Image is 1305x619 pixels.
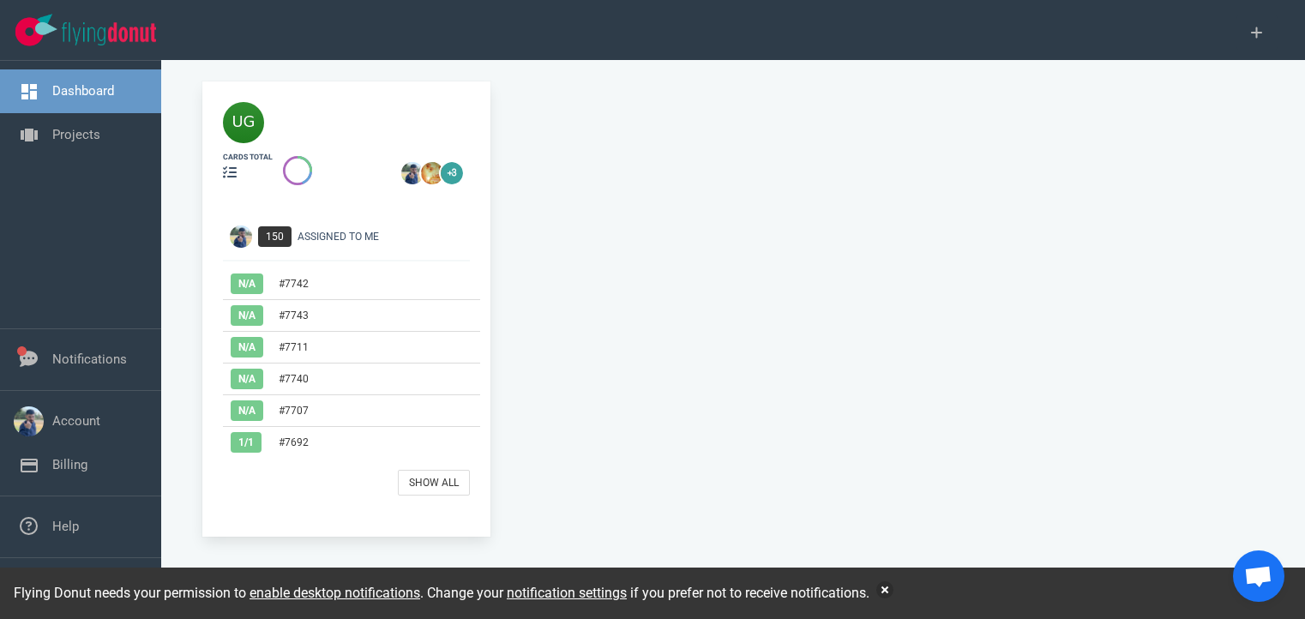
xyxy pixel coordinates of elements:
[62,22,156,45] img: Flying Donut text logo
[258,226,292,247] span: 150
[279,436,309,448] a: #7692
[279,278,309,290] a: #7742
[231,337,263,358] span: N/A
[279,373,309,385] a: #7740
[279,341,309,353] a: #7711
[421,162,443,184] img: 26
[448,168,456,177] text: +3
[52,83,114,99] a: Dashboard
[52,413,100,429] a: Account
[52,352,127,367] a: Notifications
[52,457,87,472] a: Billing
[279,405,309,417] a: #7707
[14,585,420,601] span: Flying Donut needs your permission to
[231,400,263,421] span: N/A
[231,369,263,389] span: N/A
[230,225,252,248] img: Avatar
[52,519,79,534] a: Help
[507,585,627,601] a: notification settings
[420,585,869,601] span: . Change your if you prefer not to receive notifications.
[1233,550,1284,602] div: Open chat
[231,273,263,294] span: N/A
[52,127,100,142] a: Projects
[250,585,420,601] a: enable desktop notifications
[231,432,262,453] span: 1 / 1
[223,102,264,143] img: 40
[223,152,273,163] div: cards total
[401,162,424,184] img: 26
[398,470,470,496] a: Show All
[298,229,480,244] div: Assigned To Me
[231,305,263,326] span: N/A
[279,309,309,322] a: #7743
